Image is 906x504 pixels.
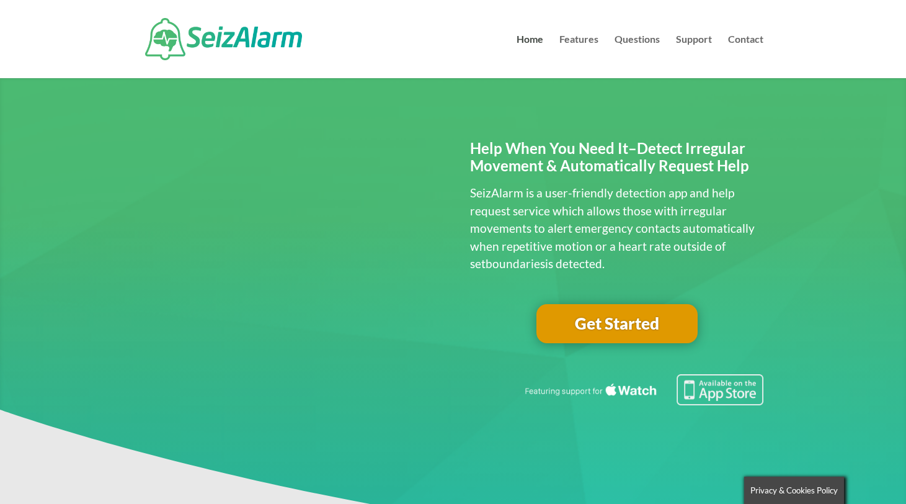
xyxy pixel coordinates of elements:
span: Privacy & Cookies Policy [750,485,838,495]
a: Support [676,35,712,78]
img: SeizAlarm [145,18,302,60]
iframe: Help widget launcher [796,456,892,490]
a: Contact [728,35,763,78]
a: Featuring seizure detection support for the Apple Watch [523,394,763,408]
img: Seizure detection available in the Apple App Store. [523,374,763,405]
h2: Help When You Need It–Detect Irregular Movement & Automatically Request Help [470,140,763,182]
a: Questions [615,35,660,78]
a: Get Started [536,304,698,344]
p: SeizAlarm is a user-friendly detection app and help request service which allows those with irreg... [470,184,763,273]
a: Home [517,35,543,78]
span: boundaries [486,256,545,271]
a: Features [559,35,598,78]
